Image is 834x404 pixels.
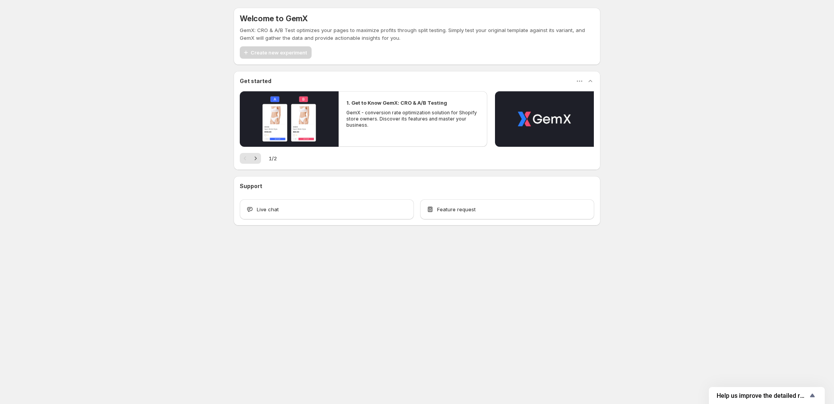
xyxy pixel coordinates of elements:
[346,99,447,107] h2: 1. Get to Know GemX: CRO & A/B Testing
[240,14,308,23] h5: Welcome to GemX
[346,110,479,128] p: GemX - conversion rate optimization solution for Shopify store owners. Discover its features and ...
[717,391,817,400] button: Show survey - Help us improve the detailed report for A/B campaigns
[437,205,476,213] span: Feature request
[240,77,271,85] h3: Get started
[240,153,261,164] nav: Pagination
[495,91,594,147] button: Play video
[250,153,261,164] button: Next
[269,154,277,162] span: 1 / 2
[717,392,808,399] span: Help us improve the detailed report for A/B campaigns
[240,182,262,190] h3: Support
[240,91,339,147] button: Play video
[240,26,594,42] p: GemX: CRO & A/B Test optimizes your pages to maximize profits through split testing. Simply test ...
[257,205,279,213] span: Live chat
